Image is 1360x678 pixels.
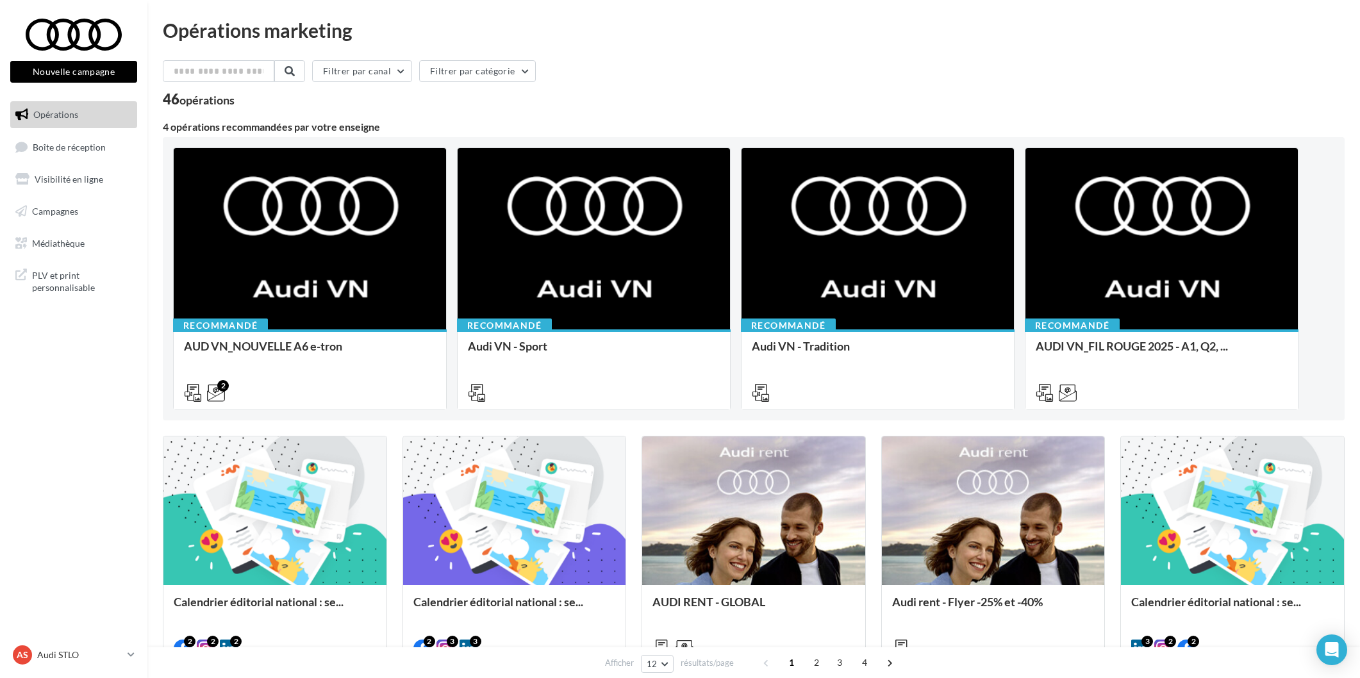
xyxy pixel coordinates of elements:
[806,652,827,673] span: 2
[312,60,412,82] button: Filtrer par canal
[8,166,140,193] a: Visibilité en ligne
[207,636,219,647] div: 2
[424,636,435,647] div: 2
[8,230,140,257] a: Médiathèque
[652,595,765,609] span: AUDI RENT - GLOBAL
[1036,339,1228,353] span: AUDI VN_FIL ROUGE 2025 - A1, Q2, ...
[681,657,734,669] span: résultats/page
[470,636,481,647] div: 3
[179,94,235,106] div: opérations
[35,174,103,185] span: Visibilité en ligne
[163,92,235,106] div: 46
[1025,318,1120,333] div: Recommandé
[1316,634,1347,665] div: Open Intercom Messenger
[781,652,802,673] span: 1
[457,318,552,333] div: Recommandé
[32,237,85,248] span: Médiathèque
[33,109,78,120] span: Opérations
[1141,636,1153,647] div: 3
[33,141,106,152] span: Boîte de réception
[184,339,342,353] span: AUD VN_NOUVELLE A6 e-tron
[17,649,28,661] span: AS
[413,595,583,609] span: Calendrier éditorial national : se...
[1131,595,1301,609] span: Calendrier éditorial national : se...
[8,101,140,128] a: Opérations
[32,267,132,294] span: PLV et print personnalisable
[892,595,1043,609] span: Audi rent - Flyer -25% et -40%
[32,206,78,217] span: Campagnes
[230,636,242,647] div: 2
[217,380,229,392] div: 2
[752,339,850,353] span: Audi VN - Tradition
[641,655,674,673] button: 12
[854,652,875,673] span: 4
[447,636,458,647] div: 3
[419,60,536,82] button: Filtrer par catégorie
[647,659,658,669] span: 12
[163,122,1345,132] div: 4 opérations recommandées par votre enseigne
[10,643,137,667] a: AS Audi STLO
[829,652,850,673] span: 3
[1165,636,1176,647] div: 2
[468,339,547,353] span: Audi VN - Sport
[741,318,836,333] div: Recommandé
[163,21,1345,40] div: Opérations marketing
[1188,636,1199,647] div: 2
[184,636,195,647] div: 2
[173,318,268,333] div: Recommandé
[174,595,344,609] span: Calendrier éditorial national : se...
[37,649,122,661] p: Audi STLO
[8,133,140,161] a: Boîte de réception
[8,198,140,225] a: Campagnes
[10,61,137,83] button: Nouvelle campagne
[605,657,634,669] span: Afficher
[8,261,140,299] a: PLV et print personnalisable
